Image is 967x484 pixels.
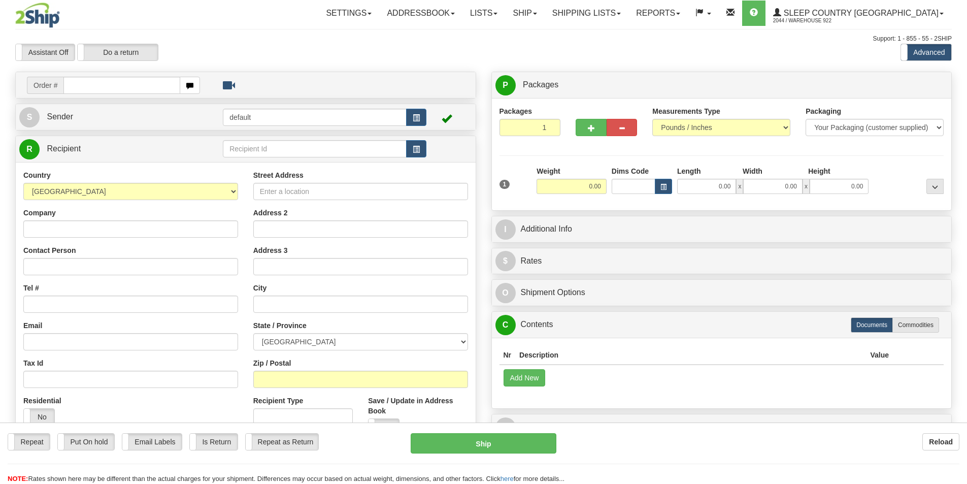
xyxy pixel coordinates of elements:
[462,1,505,26] a: Lists
[47,112,73,121] span: Sender
[15,35,952,43] div: Support: 1 - 855 - 55 - 2SHIP
[190,434,238,450] label: Is Return
[253,358,291,368] label: Zip / Postal
[495,417,516,438] span: R
[23,358,43,368] label: Tax Id
[495,75,948,95] a: P Packages
[223,109,407,126] input: Sender Id
[523,80,558,89] span: Packages
[677,166,701,176] label: Length
[8,475,28,482] span: NOTE:
[901,44,951,60] label: Advanced
[19,139,40,159] span: R
[499,106,532,116] label: Packages
[411,433,556,454] button: Ship
[495,314,948,335] a: CContents
[501,475,514,482] a: here
[23,208,56,218] label: Company
[929,438,953,446] b: Reload
[736,179,743,194] span: x
[612,166,649,176] label: Dims Code
[368,396,468,416] label: Save / Update in Address Book
[808,166,830,176] label: Height
[23,396,61,406] label: Residential
[78,44,158,60] label: Do a return
[24,409,54,425] label: No
[765,1,951,26] a: Sleep Country [GEOGRAPHIC_DATA] 2044 / Warehouse 922
[15,3,60,28] img: logo2044.jpg
[23,283,39,293] label: Tel #
[545,1,628,26] a: Shipping lists
[499,346,516,365] th: Nr
[505,1,544,26] a: Ship
[122,434,182,450] label: Email Labels
[944,190,966,294] iframe: chat widget
[495,219,948,240] a: IAdditional Info
[23,245,76,255] label: Contact Person
[537,166,560,176] label: Weight
[246,434,318,450] label: Repeat as Return
[926,179,944,194] div: ...
[253,245,288,255] label: Address 3
[318,1,379,26] a: Settings
[652,106,720,116] label: Measurements Type
[628,1,688,26] a: Reports
[806,106,841,116] label: Packaging
[892,317,939,333] label: Commodities
[743,166,762,176] label: Width
[19,107,40,127] span: S
[495,251,516,271] span: $
[866,346,893,365] th: Value
[8,434,50,450] label: Repeat
[803,179,810,194] span: x
[253,208,288,218] label: Address 2
[58,434,114,450] label: Put On hold
[773,16,849,26] span: 2044 / Warehouse 922
[504,369,546,386] button: Add New
[495,282,948,303] a: OShipment Options
[495,417,948,438] a: RReturn Shipment
[23,170,51,180] label: Country
[47,144,81,153] span: Recipient
[253,396,304,406] label: Recipient Type
[223,140,407,157] input: Recipient Id
[19,107,223,127] a: S Sender
[851,317,893,333] label: Documents
[922,433,959,450] button: Reload
[379,1,462,26] a: Addressbook
[23,320,42,331] label: Email
[495,315,516,335] span: C
[253,170,304,180] label: Street Address
[253,283,266,293] label: City
[27,77,63,94] span: Order #
[253,183,468,200] input: Enter a location
[369,419,399,435] label: No
[495,75,516,95] span: P
[253,320,307,331] label: State / Province
[16,44,75,60] label: Assistant Off
[515,346,866,365] th: Description
[781,9,939,17] span: Sleep Country [GEOGRAPHIC_DATA]
[495,219,516,240] span: I
[495,251,948,272] a: $Rates
[495,283,516,303] span: O
[499,180,510,189] span: 1
[19,139,201,159] a: R Recipient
